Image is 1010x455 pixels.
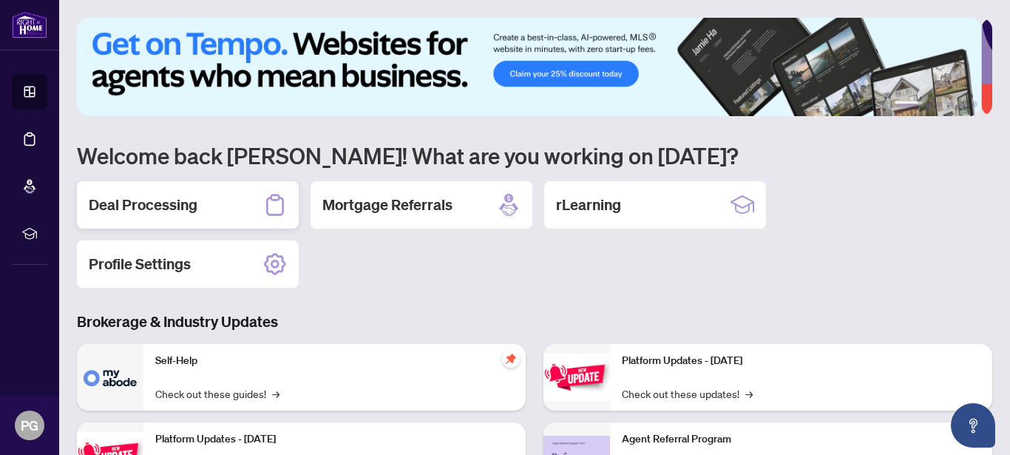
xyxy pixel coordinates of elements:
[936,101,942,107] button: 3
[745,385,753,402] span: →
[21,415,38,436] span: PG
[12,11,47,38] img: logo
[543,354,610,400] img: Platform Updates - June 23, 2025
[972,101,977,107] button: 6
[895,101,918,107] button: 1
[556,195,621,215] h2: rLearning
[622,353,980,369] p: Platform Updates - [DATE]
[155,431,514,448] p: Platform Updates - [DATE]
[951,403,995,448] button: Open asap
[272,385,279,402] span: →
[322,195,453,215] h2: Mortgage Referrals
[502,350,520,368] span: pushpin
[155,385,279,402] a: Check out these guides!→
[622,385,753,402] a: Check out these updates!→
[77,344,143,411] img: Self-Help
[155,353,514,369] p: Self-Help
[77,18,981,116] img: Slide 0
[924,101,930,107] button: 2
[77,311,992,332] h3: Brokerage & Industry Updates
[948,101,954,107] button: 4
[89,195,197,215] h2: Deal Processing
[960,101,966,107] button: 5
[89,254,191,274] h2: Profile Settings
[77,141,992,169] h1: Welcome back [PERSON_NAME]! What are you working on [DATE]?
[622,431,980,448] p: Agent Referral Program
